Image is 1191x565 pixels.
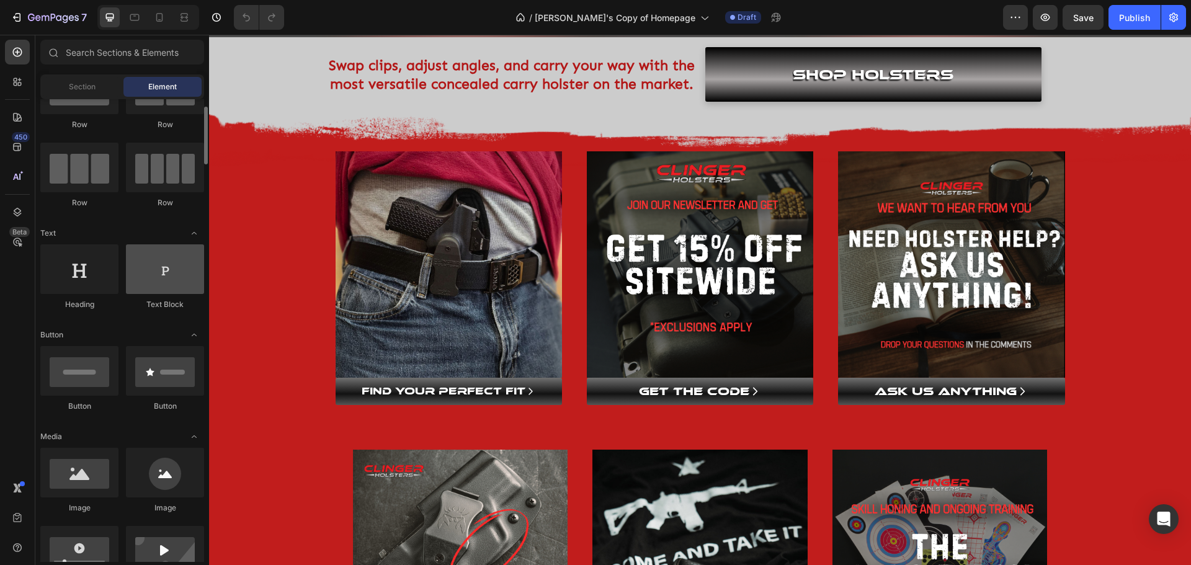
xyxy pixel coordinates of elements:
[148,81,177,92] span: Element
[209,35,1191,565] iframe: Design area
[81,10,87,25] p: 7
[126,197,204,208] div: Row
[40,228,56,239] span: Text
[126,299,204,310] div: Text Block
[529,11,532,24] span: /
[378,343,604,370] a: GET THE CODE
[1073,12,1094,23] span: Save
[1149,504,1179,534] div: Open Intercom Messenger
[535,11,695,24] span: [PERSON_NAME]'s Copy of Homepage
[40,299,118,310] div: Heading
[40,431,62,442] span: Media
[40,329,63,340] span: Button
[1108,5,1161,30] button: Publish
[184,223,204,243] span: Toggle open
[378,117,604,343] img: gempages_543552175842788190-1769f397-d684-458c-8427-13505dde4235.png
[1063,5,1104,30] button: Save
[69,81,96,92] span: Section
[629,117,855,343] img: gempages_543552175842788190-1a4aaa95-5218-4749-9f8d-0f9e223021df.png
[184,427,204,447] span: Toggle open
[12,132,30,142] div: 450
[126,502,204,514] div: Image
[126,401,204,412] div: Button
[40,502,118,514] div: Image
[629,343,855,370] a: ASK US ANYTHING
[40,197,118,208] div: Row
[9,227,30,237] div: Beta
[5,5,92,30] button: 7
[738,12,756,23] span: Draft
[40,40,204,65] input: Search Sections & Elements
[1119,11,1150,24] div: Publish
[40,401,118,412] div: Button
[666,347,808,367] p: ASK US ANYTHING
[126,119,204,130] div: Row
[184,325,204,345] span: Toggle open
[430,347,540,367] p: GET THE CODE
[234,5,284,30] div: Undo/Redo
[40,119,118,130] div: Row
